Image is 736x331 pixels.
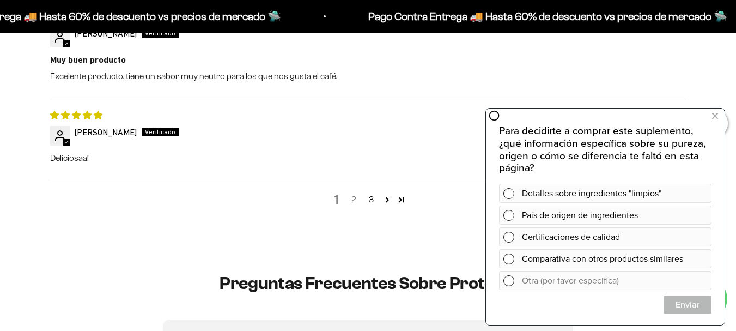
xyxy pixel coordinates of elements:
[363,193,380,206] a: Page 3
[74,28,137,38] span: [PERSON_NAME]
[695,107,708,120] mark: 0
[394,192,409,207] a: Page 27
[345,193,363,206] a: Page 2
[50,110,102,120] span: 5 star review
[74,127,137,137] span: [PERSON_NAME]
[50,152,686,164] p: Deliciosaa!
[163,274,573,293] h2: Preguntas Frecuentes Sobre Proteína
[486,107,725,325] iframe: zigpoll-iframe
[380,192,394,207] a: Page 2
[50,54,686,66] b: Muy buen producto
[366,8,725,25] p: Pago Contra Entrega 🚚 Hasta 60% de descuento vs precios de mercado 🛸
[50,70,686,82] p: Excelente producto, tiene un sabor muy neutro para los que nos gusta el café.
